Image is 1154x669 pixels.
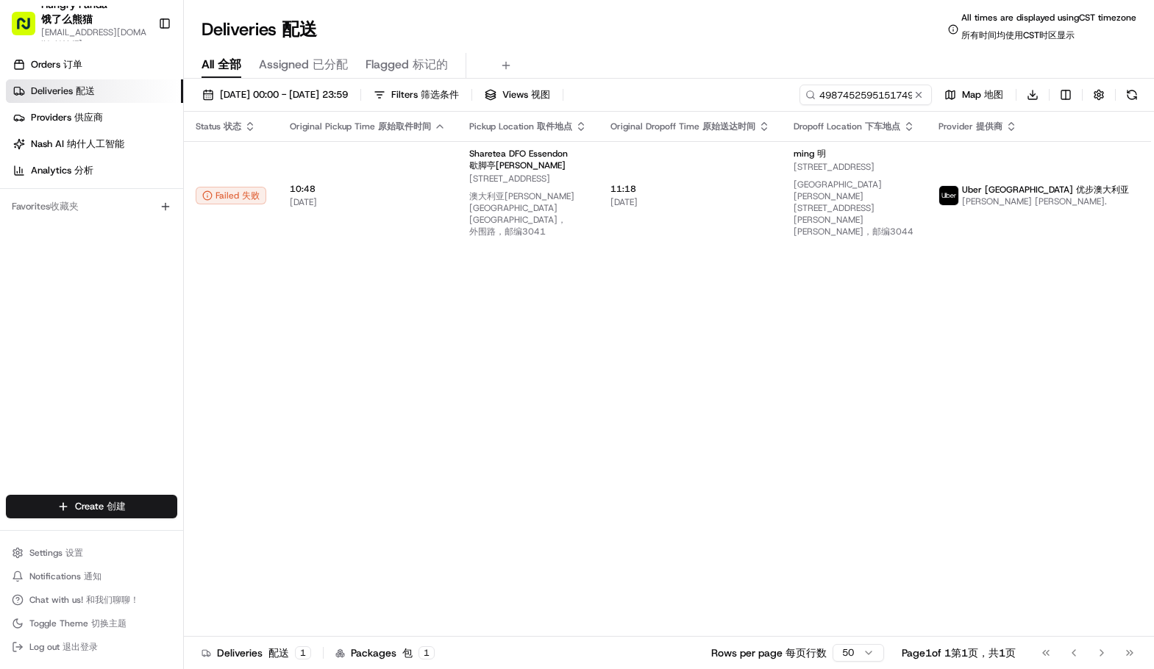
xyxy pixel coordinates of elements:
[502,88,550,101] span: Views
[469,121,572,132] span: Pickup Location
[6,590,177,610] button: Chat with us! 和我们聊聊！
[313,57,348,72] span: 已分配
[259,56,348,74] span: Assigned
[939,186,958,205] img: uber-new-logo.jpeg
[6,159,183,182] a: Analytics 分析
[295,646,311,659] div: 1
[962,88,1003,101] span: Map
[938,121,1002,132] span: Provider
[902,645,1016,660] div: Page 1 of 1
[6,637,177,657] button: Log out 退出登录
[531,88,550,101] span: 视图
[29,594,139,606] span: Chat with us!
[202,56,241,74] span: All
[537,121,572,132] span: 取件地点
[786,646,827,659] span: 每页行数
[962,184,1129,196] span: Uber [GEOGRAPHIC_DATA]
[711,645,827,660] p: Rows per page
[107,500,126,512] span: 创建
[91,618,127,629] span: 切换主题
[6,543,177,563] button: Settings 设置
[1035,196,1107,207] span: [PERSON_NAME].
[938,85,1010,105] button: Map 地图
[63,641,98,653] span: 退出登录
[41,26,146,50] button: [EMAIL_ADDRESS][DOMAIN_NAME]
[196,187,266,204] div: Failed
[76,85,95,97] span: 配送
[29,641,98,653] span: Log out
[976,121,1002,132] span: 提供商
[961,29,1075,41] span: 所有时间均使用CST时区显示
[6,613,177,634] button: Toggle Theme 切换主题
[961,12,1136,47] span: All times are displayed using CST timezone
[6,566,177,587] button: Notifications 通知
[282,18,317,41] span: 配送
[1076,184,1129,196] span: 优步澳大利亚
[418,646,435,659] div: 1
[31,85,95,98] span: Deliveries
[421,88,459,101] span: 筛选条件
[962,196,1129,207] span: [PERSON_NAME]
[6,79,183,103] a: Deliveries 配送
[794,179,913,237] span: [GEOGRAPHIC_DATA][PERSON_NAME][STREET_ADDRESS][PERSON_NAME][PERSON_NAME]，邮编3044
[29,570,101,582] span: Notifications
[6,132,183,156] a: Nash AI 纳什人工智能
[290,121,431,132] span: Original Pickup Time
[196,187,266,204] button: Failed 失败
[67,137,124,150] span: 纳什人工智能
[794,121,900,132] span: Dropoff Location
[1122,85,1142,105] button: Refresh
[29,547,83,559] span: Settings
[794,148,826,160] span: ming
[469,190,574,237] span: 澳大利亚[PERSON_NAME][GEOGRAPHIC_DATA][GEOGRAPHIC_DATA]，外围路，邮编3041
[29,618,127,629] span: Toggle Theme
[469,173,587,243] span: [STREET_ADDRESS]
[220,88,348,101] span: [DATE] 00:00 - [DATE] 23:59
[31,58,82,71] span: Orders
[610,121,755,132] span: Original Dropoff Time
[610,196,770,208] span: [DATE]
[268,646,289,659] span: 配送
[75,500,126,513] span: Create
[196,85,355,105] button: [DATE] 00:00 - [DATE] 23:59
[984,88,1003,101] span: 地图
[290,183,446,195] span: 10:48
[865,121,900,132] span: 下车地点
[84,570,101,582] span: 通知
[610,183,770,195] span: 11:18
[367,85,466,105] button: Filters 筛选条件
[951,646,1016,659] span: 第1页，共1页
[6,6,152,41] button: Hungry Panda 饿了么熊猫[EMAIL_ADDRESS][DOMAIN_NAME]
[74,111,103,124] span: 供应商
[218,57,241,72] span: 全部
[6,53,183,76] a: Orders 订单
[50,200,79,212] span: 收藏夹
[65,547,83,559] span: 设置
[702,121,755,132] span: 原始送达时间
[202,645,311,660] div: Deliveries
[478,85,557,105] button: Views 视图
[196,121,241,132] span: Status
[41,12,93,26] span: 饿了么熊猫
[63,58,82,71] span: 订单
[31,111,103,124] span: Providers
[290,196,446,208] span: [DATE]
[31,137,124,151] span: Nash AI
[413,57,448,72] span: 标记的
[6,195,177,218] div: Favorites
[242,190,260,201] span: 失败
[224,121,241,132] span: 状态
[202,18,317,41] h1: Deliveries
[391,88,459,101] span: Filters
[6,495,177,518] button: Create 创建
[31,164,93,177] span: Analytics
[402,646,413,659] span: 包
[86,594,139,606] span: 和我们聊聊！
[799,85,932,105] input: Type to search
[335,645,435,660] div: Packages
[366,56,448,74] span: Flagged
[469,148,587,171] span: Sharetea DFO Essendon
[794,161,915,243] span: [STREET_ADDRESS]
[74,164,93,176] span: 分析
